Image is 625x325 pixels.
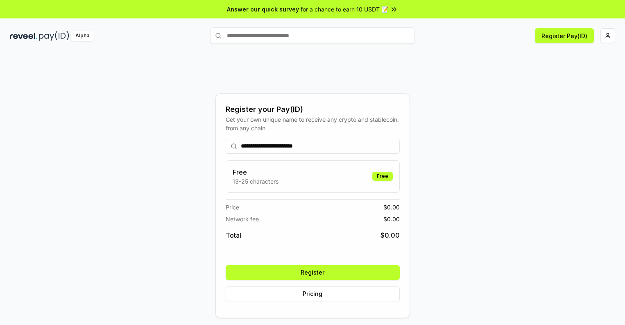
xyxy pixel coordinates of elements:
[226,104,400,115] div: Register your Pay(ID)
[226,215,259,223] span: Network fee
[71,31,94,41] div: Alpha
[383,215,400,223] span: $ 0.00
[10,31,37,41] img: reveel_dark
[226,286,400,301] button: Pricing
[226,115,400,132] div: Get your own unique name to receive any crypto and stablecoin, from any chain
[535,28,594,43] button: Register Pay(ID)
[226,265,400,280] button: Register
[383,203,400,211] span: $ 0.00
[233,177,279,186] p: 13-25 characters
[233,167,279,177] h3: Free
[372,172,393,181] div: Free
[301,5,388,14] span: for a chance to earn 10 USDT 📝
[380,230,400,240] span: $ 0.00
[227,5,299,14] span: Answer our quick survey
[226,230,241,240] span: Total
[39,31,69,41] img: pay_id
[226,203,239,211] span: Price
